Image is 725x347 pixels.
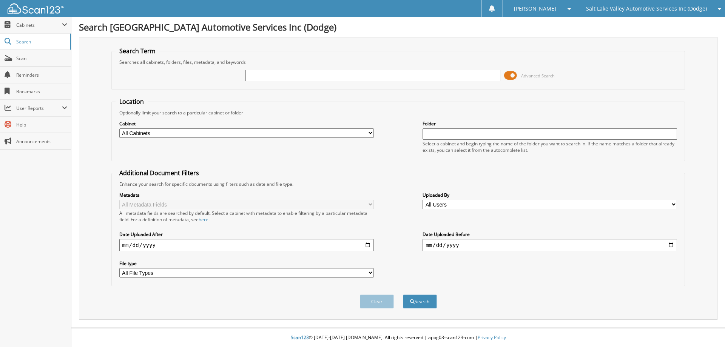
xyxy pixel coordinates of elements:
[116,47,159,55] legend: Search Term
[423,231,677,238] label: Date Uploaded Before
[119,120,374,127] label: Cabinet
[16,39,66,45] span: Search
[514,6,556,11] span: [PERSON_NAME]
[116,181,681,187] div: Enhance your search for specific documents using filters such as date and file type.
[423,239,677,251] input: end
[199,216,208,223] a: here
[119,192,374,198] label: Metadata
[360,295,394,308] button: Clear
[116,59,681,65] div: Searches all cabinets, folders, files, metadata, and keywords
[119,210,374,223] div: All metadata fields are searched by default. Select a cabinet with metadata to enable filtering b...
[116,109,681,116] div: Optionally limit your search to a particular cabinet or folder
[119,231,374,238] label: Date Uploaded After
[16,105,62,111] span: User Reports
[403,295,437,308] button: Search
[16,122,67,128] span: Help
[8,3,64,14] img: scan123-logo-white.svg
[116,97,148,106] legend: Location
[478,334,506,341] a: Privacy Policy
[586,6,707,11] span: Salt Lake Valley Automotive Services Inc (Dodge)
[116,169,203,177] legend: Additional Document Filters
[16,88,67,95] span: Bookmarks
[423,140,677,153] div: Select a cabinet and begin typing the name of the folder you want to search in. If the name match...
[423,192,677,198] label: Uploaded By
[119,239,374,251] input: start
[119,260,374,267] label: File type
[423,120,677,127] label: Folder
[521,73,555,79] span: Advanced Search
[79,21,717,33] h1: Search [GEOGRAPHIC_DATA] Automotive Services Inc (Dodge)
[71,328,725,347] div: © [DATE]-[DATE] [DOMAIN_NAME]. All rights reserved | appg03-scan123-com |
[291,334,309,341] span: Scan123
[16,22,62,28] span: Cabinets
[16,55,67,62] span: Scan
[16,72,67,78] span: Reminders
[16,138,67,145] span: Announcements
